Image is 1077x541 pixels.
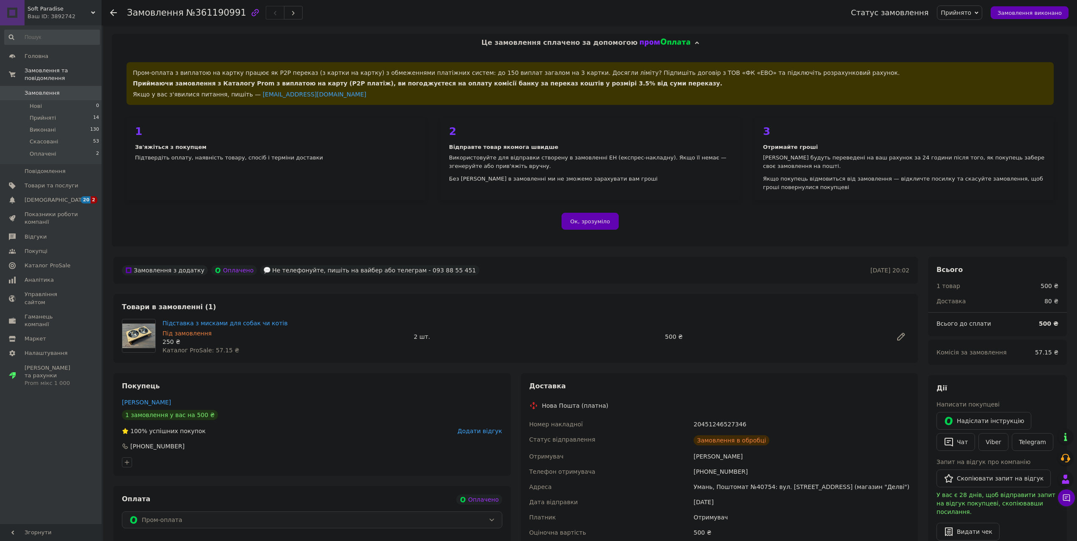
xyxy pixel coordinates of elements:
a: Підставка з мисками для собак чи котів [163,320,288,327]
div: Без [PERSON_NAME] в замовленні ми не зможемо зарахувати вам гроші [449,175,731,183]
div: Повернутися назад [110,8,117,17]
span: 14 [93,114,99,122]
span: Замовлення та повідомлення [25,67,102,82]
div: Prom мікс 1 000 [25,379,78,387]
span: 130 [90,126,99,134]
span: Адреса [529,483,552,490]
div: Ваш ID: 3892742 [28,13,102,20]
b: 500 ₴ [1039,320,1058,327]
span: 1 товар [937,283,960,289]
b: Відправте товар якомога швидше [449,144,558,150]
img: :speech_balloon: [264,267,270,274]
div: 2 [449,126,731,137]
span: Головна [25,52,48,60]
div: Підтвердіть оплату, наявність товару, спосіб і терміни доставки [135,154,417,162]
span: Всього до сплати [937,320,991,327]
span: 57.15 ₴ [1035,349,1058,356]
span: Нові [30,102,42,110]
span: Гаманець компанії [25,313,78,328]
span: У вас є 28 днів, щоб відправити запит на відгук покупцеві, скопіювавши посилання. [937,492,1055,515]
a: Telegram [1012,433,1053,451]
div: Статус замовлення [851,8,929,17]
div: 2 шт. [410,331,662,343]
div: Використовуйте для відправки створену в замовленні ЕН (експрес-накладну). Якщо її немає — згенеру... [449,154,731,170]
span: Оціночна вартість [529,529,586,536]
div: Оплачено [456,494,502,505]
a: Редагувати [892,328,909,345]
span: 53 [93,138,99,146]
div: 3 [763,126,1045,137]
div: Замовлення з додатку [122,265,208,275]
div: 80 ₴ [1039,292,1063,310]
span: 20 [81,196,91,203]
button: Чат [937,433,975,451]
div: [PERSON_NAME] [692,449,911,464]
div: 20451246527346 [692,417,911,432]
img: Підставка з мисками для собак чи котів [122,324,155,349]
span: Скасовані [30,138,58,146]
div: 250 ₴ [163,338,407,346]
div: [PHONE_NUMBER] [129,442,185,450]
span: Замовлення [25,89,60,97]
b: Зв'яжіться з покупцем [135,144,207,150]
span: Статус відправлення [529,436,595,443]
span: Замовлення [127,8,184,18]
div: 500 ₴ [1041,282,1058,290]
div: успішних покупок [122,427,206,435]
div: 1 замовлення у вас на 500 ₴ [122,410,218,420]
span: Прийняті [30,114,56,122]
time: [DATE] 20:02 [870,267,909,274]
span: Каталог ProSale [25,262,70,269]
span: Отримувач [529,453,564,460]
button: Замовлення виконано [991,6,1069,19]
span: Це замовлення сплачено за допомогою [481,38,637,47]
div: Якщо покупець відмовиться від замовлення — відкличте посилку та скасуйте замовлення, щоб гроші по... [763,175,1045,192]
span: [PERSON_NAME] та рахунки [25,364,78,387]
span: Налаштування [25,349,68,357]
span: Показники роботи компанії [25,211,78,226]
div: Якщо у вас з'явилися питання, пишіть — [133,90,1047,99]
a: [EMAIL_ADDRESS][DOMAIN_NAME] [263,91,366,98]
span: Додати відгук [457,428,502,434]
span: Управління сайтом [25,291,78,306]
span: 0 [96,102,99,110]
span: Оплата [122,495,150,503]
img: evopay logo [640,38,691,47]
span: Відгуки [25,233,47,241]
span: Платник [529,514,556,521]
div: [PERSON_NAME] будуть переведені на ваш рахунок за 24 години після того, як покупець забере своє з... [763,154,1045,170]
span: Запит на відгук про компанію [937,459,1030,465]
span: Доставка [529,382,566,390]
div: [PHONE_NUMBER] [692,464,911,479]
span: Каталог ProSale: 57.15 ₴ [163,347,239,354]
button: Скопіювати запит на відгук [937,470,1051,487]
span: Прийнято [941,9,971,16]
span: Soft Paradise [28,5,91,13]
span: Покупець [122,382,160,390]
span: Номер накладної [529,421,583,428]
a: [PERSON_NAME] [122,399,171,406]
div: 500 ₴ [692,525,911,540]
span: Оплачені [30,150,56,158]
div: Оплачено [211,265,257,275]
button: Ок, зрозуміло [562,213,619,230]
span: Товари та послуги [25,182,78,189]
div: Отримувач [692,510,911,525]
span: Ок, зрозуміло [570,218,610,225]
div: Нова Пошта (платна) [540,401,611,410]
span: Товари в замовленні (1) [122,303,216,311]
span: Дії [937,384,947,392]
div: 500 ₴ [661,331,889,343]
span: Під замовлення [163,330,212,337]
span: Всього [937,266,963,274]
div: Не телефонуйте, пишіть на вайбер або телеграм - 093 88 55 451 [260,265,479,275]
span: Доставка [937,298,966,305]
span: Дата відправки [529,499,578,505]
button: Видати чек [937,523,1000,541]
span: Повідомлення [25,168,66,175]
div: Пром-оплата з виплатою на картку працює як P2P переказ (з картки на картку) з обмеженнями платіжн... [127,62,1054,105]
b: Отримайте гроші [763,144,818,150]
input: Пошук [4,30,100,45]
span: 2 [96,150,99,158]
span: Приймаючи замовлення з Каталогу Prom з виплатою на карту (Р2Р платіж), ви погоджуєтеся на оплату ... [133,80,722,87]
